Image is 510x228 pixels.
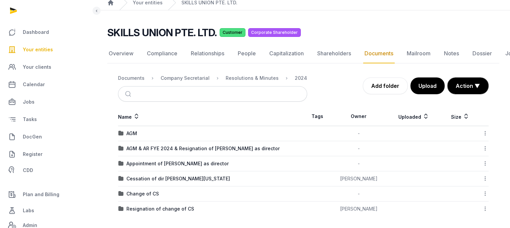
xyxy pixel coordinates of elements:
td: - [332,156,386,171]
a: Calendar [5,76,91,93]
a: Documents [363,44,395,63]
span: Dashboard [23,28,49,36]
div: Documents [118,75,145,81]
span: Calendar [23,80,45,89]
img: folder.svg [118,161,124,166]
img: folder.svg [118,176,124,181]
span: Customer [220,28,245,37]
div: AGM & AR FYE 2024 & Resignation of [PERSON_NAME] as director [126,145,280,152]
a: Tasks [5,111,91,127]
span: Corporate Shareholder [248,28,301,37]
button: Submit [121,87,137,101]
span: Labs [23,207,34,215]
span: CDD [23,166,33,174]
div: Change of CS [126,190,159,197]
div: Resignation of change of CS [126,206,194,212]
span: Jobs [23,98,35,106]
a: Jobs [5,94,91,110]
td: [PERSON_NAME] [332,202,386,217]
div: Resolutions & Minutes [226,75,279,81]
span: Your entities [23,46,53,54]
div: Appointment of [PERSON_NAME] as director [126,160,229,167]
a: DocGen [5,129,91,145]
td: - [332,186,386,202]
span: Plan and Billing [23,190,59,198]
a: Labs [5,203,91,219]
td: - [332,141,386,156]
img: folder.svg [118,146,124,151]
span: Your clients [23,63,51,71]
span: DocGen [23,133,42,141]
a: Dossier [471,44,493,63]
a: Notes [443,44,460,63]
th: Size [441,107,479,126]
a: Overview [107,44,135,63]
td: - [332,126,386,141]
a: Plan and Billing [5,186,91,203]
div: Cessation of dir [PERSON_NAME][US_STATE] [126,175,230,182]
nav: Tabs [107,44,499,63]
a: Mailroom [405,44,432,63]
a: CDD [5,164,91,177]
img: folder.svg [118,206,124,212]
span: Tasks [23,115,37,123]
a: Your clients [5,59,91,75]
a: Dashboard [5,24,91,40]
th: Owner [332,107,386,126]
a: People [236,44,257,63]
span: Register [23,150,43,158]
nav: Breadcrumb [118,70,307,86]
a: Compliance [146,44,179,63]
th: Name [118,107,303,126]
a: Relationships [189,44,226,63]
button: Upload [410,77,445,94]
div: Company Secretarial [161,75,210,81]
a: Your entities [5,42,91,58]
div: AGM [126,130,137,137]
td: [PERSON_NAME] [332,171,386,186]
a: Shareholders [316,44,352,63]
a: Register [5,146,91,162]
h2: SKILLS UNION PTE. LTD. [107,26,217,39]
button: Action ▼ [448,78,488,94]
th: Tags [303,107,332,126]
a: Add folder [363,77,408,94]
img: folder.svg [118,131,124,136]
div: 2024 [295,75,307,81]
th: Uploaded [386,107,441,126]
a: Capitalization [268,44,305,63]
img: folder.svg [118,191,124,196]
